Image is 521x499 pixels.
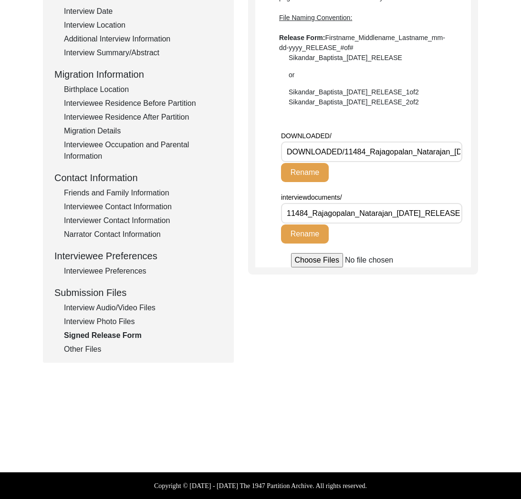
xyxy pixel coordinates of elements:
span: interviewdocuments/ [281,193,342,201]
div: Birthplace Location [64,84,222,95]
div: Interviewee Residence After Partition [64,112,222,123]
div: Migration Details [64,125,222,137]
b: Release Form: [279,34,325,41]
div: Contact Information [54,171,222,185]
div: Other Files [64,344,222,355]
div: Interviewee Occupation and Parental Information [64,139,222,162]
div: Interviewee Preferences [54,249,222,263]
div: Interviewee Contact Information [64,201,222,213]
div: Submission Files [54,285,222,300]
div: Narrator Contact Information [64,229,222,240]
div: Interview Location [64,20,222,31]
span: File Naming Convention: [279,14,352,21]
label: Copyright © [DATE] - [DATE] The 1947 Partition Archive. All rights reserved. [154,481,367,491]
div: Interview Date [64,6,222,17]
button: Rename [281,163,329,182]
div: Interview Summary/Abstract [64,47,222,59]
div: Friends and Family Information [64,187,222,199]
div: Additional Interview Information [64,33,222,45]
button: Rename [281,224,329,244]
div: Interview Photo Files [64,316,222,327]
div: Interviewee Residence Before Partition [64,98,222,109]
div: Interviewer Contact Information [64,215,222,226]
div: or [279,70,447,80]
div: Signed Release Form [64,330,222,341]
div: Interview Audio/Video Files [64,302,222,314]
div: Migration Information [54,67,222,81]
span: DOWNLOADED/ [281,132,332,140]
div: Interviewee Preferences [64,265,222,277]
